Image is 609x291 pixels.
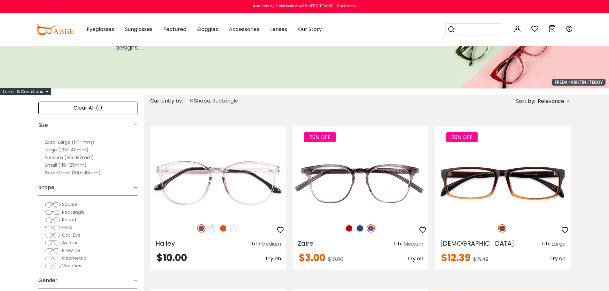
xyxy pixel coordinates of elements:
[157,251,187,264] span: $10.00
[543,242,550,247] img: size ruler
[45,255,61,262] img: Geometric.png
[62,263,81,269] span: Varieties
[62,224,72,231] span: Oval
[45,232,61,239] img: Cat-Eye.png
[270,26,287,33] span: Lenses
[298,26,322,33] span: Our Story
[194,97,212,105] span: shape:
[551,240,566,248] div: Large
[62,247,80,254] span: Browline
[155,239,175,248] span: Hailey
[45,161,87,169] label: Small (119-125mm)
[38,273,58,288] span: Gender
[36,24,74,35] img: abbeglasses.com
[45,146,89,154] label: Large (133-140mm)
[38,118,48,133] span: Size
[45,138,94,146] label: Extra-Large (141+mm)
[538,96,564,107] span: Relevance
[337,3,356,9] div: Shop now
[62,217,76,223] span: Round
[163,26,186,33] span: Featured
[407,255,423,262] span: Try on
[62,201,78,208] span: Square
[45,240,61,246] img: Aviator.png
[298,239,314,248] span: Zaire
[356,224,364,233] img: Blue
[45,202,61,208] img: Square.png
[265,255,281,262] span: Try on
[473,256,488,263] span: $15.49
[441,251,471,264] span: $12.39
[293,149,428,217] img: Purple Zaire - TR ,Universal Bridge Fit
[299,251,325,264] span: $3.00
[252,242,260,247] img: size ruler
[208,224,216,233] img: Clear
[45,154,94,161] label: Medium (126-132mm)
[45,225,61,231] img: Oval.png
[367,224,375,233] img: Purple
[62,255,86,261] span: Geometric
[435,149,571,217] img: Brown Isaiah - TR ,Universal Bridge Fit
[304,132,336,142] span: 70% OFF
[253,3,333,9] div: Anniversay Celebration 40% OFF SITEWIDE
[133,180,137,195] span: -
[261,240,281,248] div: Medium
[265,253,281,264] button: Try on
[328,256,343,263] span: $10.00
[230,224,238,233] img: Translucent
[197,26,218,33] span: Goggles
[550,255,566,262] span: Try on
[62,232,81,238] span: Cat-Eye
[446,132,478,142] span: 20% OFF
[38,102,137,114] div: Clear All (1)
[407,253,423,264] button: Try on
[550,253,566,264] button: Try on
[197,224,206,233] img: Purple
[133,118,137,133] span: -
[45,169,101,177] label: Extra-Small (100-118mm)
[45,263,61,270] img: Varieties.png
[150,95,189,107] div: Currently by:
[229,26,259,33] span: Accessories
[150,149,286,217] img: Purple Hailey - TR ,Universal Bridge Fit
[125,26,152,33] span: Sunglasses
[38,180,54,195] span: Shape
[334,3,356,9] a: Shop now
[45,248,61,254] img: Browline.png
[189,95,194,107] span: ×
[498,224,506,233] img: Brown
[45,209,61,216] img: Rectangle.png
[133,273,137,288] span: -
[62,209,85,215] span: Rectangle
[62,240,78,246] span: Aviator
[440,239,514,248] span: [DEMOGRAPHIC_DATA]
[394,242,402,247] img: size ruler
[45,217,61,223] img: Round.png
[219,224,227,233] img: Orange
[87,26,114,33] span: Eyeglasses
[212,97,238,105] span: Rectangle
[516,97,535,105] span: Sort by:
[345,224,353,233] img: Red
[403,240,423,248] div: Medium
